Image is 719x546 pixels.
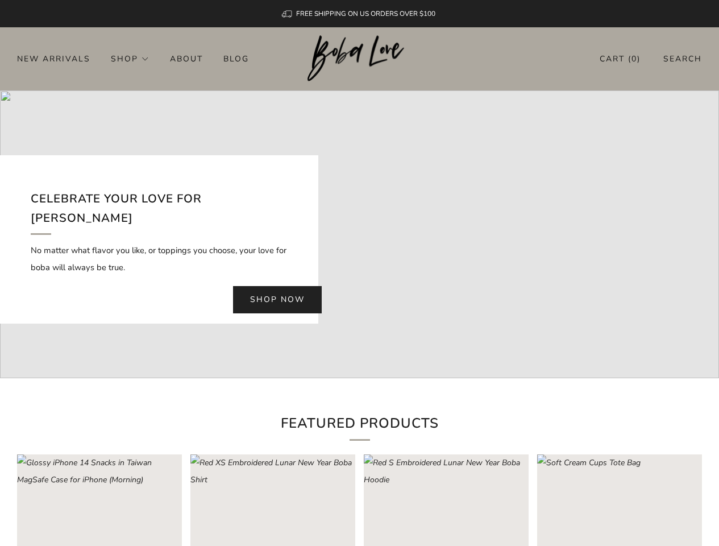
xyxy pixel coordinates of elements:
img: Boba Love [307,35,412,82]
a: Search [663,49,702,68]
a: About [170,49,203,68]
a: Blog [223,49,249,68]
p: No matter what flavor you like, or toppings you choose, your love for boba will always be true. [31,242,288,276]
a: Cart [600,49,641,68]
h2: Celebrate your love for [PERSON_NAME] [31,189,288,234]
a: Shop [111,49,149,68]
a: Shop now [233,286,322,313]
h2: Featured Products [172,412,547,441]
a: New Arrivals [17,49,90,68]
span: FREE SHIPPING ON US ORDERS OVER $100 [296,9,435,18]
items-count: 0 [631,53,637,64]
